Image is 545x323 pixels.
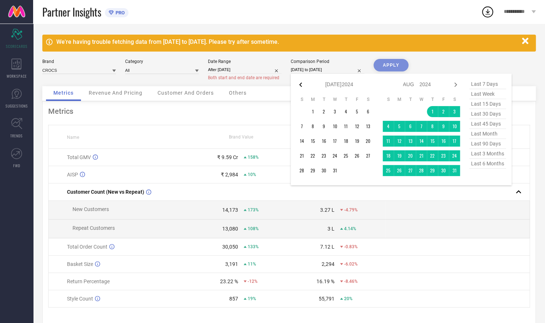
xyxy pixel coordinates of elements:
[248,261,256,267] span: 11%
[438,96,449,102] th: Friday
[362,136,374,147] td: Sat Jul 20 2024
[469,129,506,139] span: last month
[248,207,259,213] span: 173%
[351,106,362,117] td: Fri Jul 05 2024
[405,96,416,102] th: Tuesday
[416,136,427,147] td: Wed Aug 14 2024
[158,90,214,96] span: Customer And Orders
[307,121,318,132] td: Mon Jul 08 2024
[248,226,259,231] span: 108%
[56,38,518,45] div: We're having trouble fetching data from [DATE] to [DATE]. Please try after sometime.
[405,150,416,161] td: Tue Aug 20 2024
[307,136,318,147] td: Mon Jul 15 2024
[438,106,449,117] td: Fri Aug 02 2024
[438,136,449,147] td: Fri Aug 16 2024
[208,66,282,74] input: Select date range
[449,121,460,132] td: Sat Aug 10 2024
[469,119,506,129] span: last 45 days
[481,5,494,18] div: Open download list
[449,106,460,117] td: Sat Aug 03 2024
[405,136,416,147] td: Tue Aug 13 2024
[208,59,282,64] div: Date Range
[383,150,394,161] td: Sun Aug 18 2024
[307,106,318,117] td: Mon Jul 01 2024
[291,66,364,74] input: Select comparison period
[416,150,427,161] td: Wed Aug 21 2024
[329,165,340,176] td: Wed Jul 31 2024
[449,96,460,102] th: Saturday
[449,150,460,161] td: Sat Aug 24 2024
[67,154,91,160] span: Total GMV
[340,106,351,117] td: Thu Jul 04 2024
[229,90,247,96] span: Others
[394,96,405,102] th: Monday
[427,150,438,161] td: Thu Aug 22 2024
[72,225,115,231] span: Repeat Customers
[13,163,20,168] span: FWD
[351,150,362,161] td: Fri Jul 26 2024
[383,121,394,132] td: Sun Aug 04 2024
[427,136,438,147] td: Thu Aug 15 2024
[318,106,329,117] td: Tue Jul 02 2024
[329,106,340,117] td: Wed Jul 03 2024
[67,296,93,302] span: Style Count
[42,4,101,20] span: Partner Insights
[322,261,335,267] div: 2,294
[394,165,405,176] td: Mon Aug 26 2024
[318,165,329,176] td: Tue Jul 30 2024
[405,121,416,132] td: Tue Aug 06 2024
[438,121,449,132] td: Fri Aug 09 2024
[296,80,305,89] div: Previous month
[449,136,460,147] td: Sat Aug 17 2024
[469,159,506,169] span: last 6 months
[222,207,238,213] div: 14,173
[67,244,107,250] span: Total Order Count
[438,165,449,176] td: Fri Aug 30 2024
[427,106,438,117] td: Thu Aug 01 2024
[316,278,335,284] div: 16.19 %
[329,150,340,161] td: Wed Jul 24 2024
[383,96,394,102] th: Sunday
[229,134,253,140] span: Brand Value
[320,244,335,250] div: 7.12 L
[296,165,307,176] td: Sun Jul 28 2024
[229,296,238,302] div: 857
[307,165,318,176] td: Mon Jul 29 2024
[217,154,238,160] div: ₹ 9.59 Cr
[469,79,506,89] span: last 7 days
[67,189,144,195] span: Customer Count (New vs Repeat)
[351,136,362,147] td: Fri Jul 19 2024
[362,96,374,102] th: Saturday
[362,106,374,117] td: Sat Jul 06 2024
[296,96,307,102] th: Sunday
[320,207,335,213] div: 3.27 L
[340,96,351,102] th: Thursday
[307,96,318,102] th: Monday
[318,136,329,147] td: Tue Jul 16 2024
[6,103,28,109] span: SUGGESTIONS
[67,135,79,140] span: Name
[296,136,307,147] td: Sun Jul 14 2024
[48,107,530,116] div: Metrics
[6,43,28,49] span: SCORECARDS
[427,121,438,132] td: Thu Aug 08 2024
[383,165,394,176] td: Sun Aug 25 2024
[67,278,110,284] span: Return Percentage
[344,296,353,301] span: 20%
[344,244,358,249] span: -0.83%
[329,96,340,102] th: Wednesday
[291,59,364,64] div: Comparison Period
[318,150,329,161] td: Tue Jul 23 2024
[53,90,74,96] span: Metrics
[248,279,258,284] span: -12%
[225,261,238,267] div: 3,191
[248,155,259,160] span: 158%
[344,207,358,213] span: -4.79%
[469,149,506,159] span: last 3 months
[362,121,374,132] td: Sat Jul 13 2024
[329,136,340,147] td: Wed Jul 17 2024
[89,90,142,96] span: Revenue And Pricing
[318,121,329,132] td: Tue Jul 09 2024
[427,165,438,176] td: Thu Aug 29 2024
[220,278,238,284] div: 23.22 %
